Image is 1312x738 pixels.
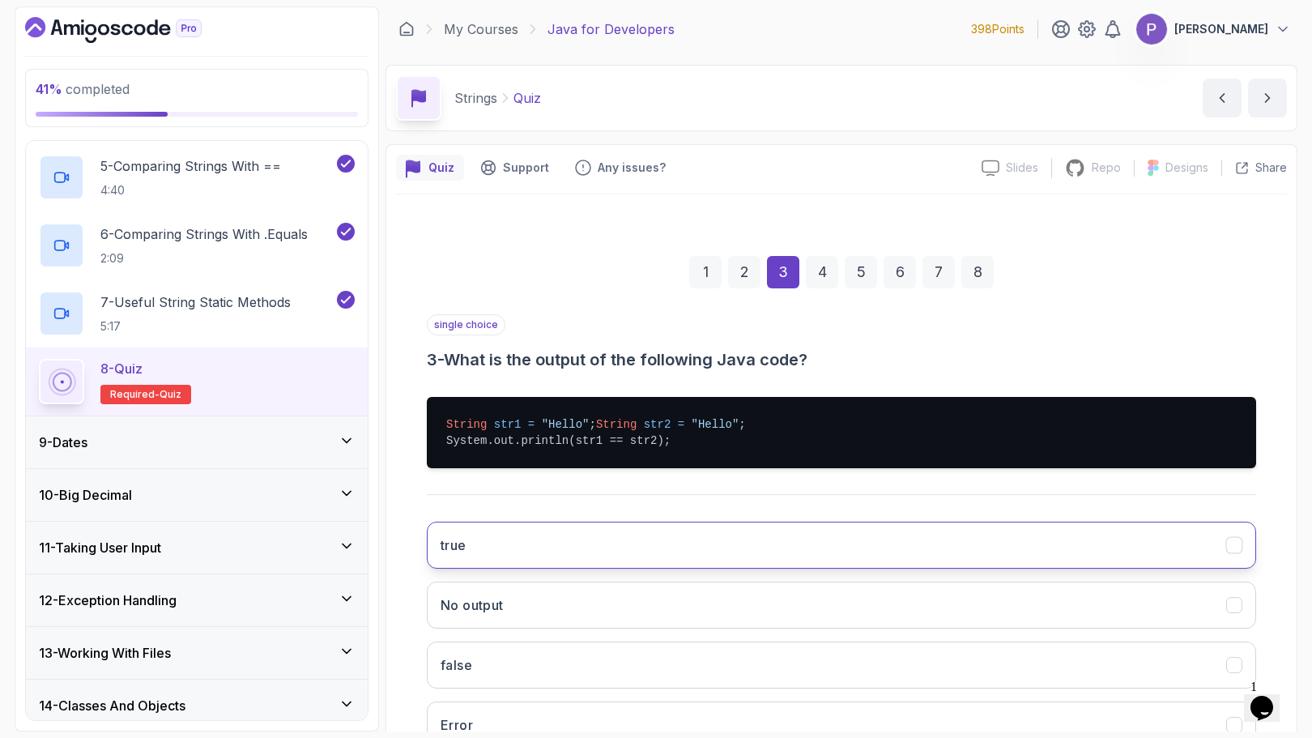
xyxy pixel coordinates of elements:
[528,418,535,431] span: =
[26,469,368,521] button: 10-Big Decimal
[427,314,505,335] p: single choice
[806,256,838,288] div: 4
[398,21,415,37] a: Dashboard
[971,21,1024,37] p: 398 Points
[427,348,1256,371] h3: 3 - What is the output of the following Java code?
[39,223,355,268] button: 6-Comparing Strings With .Equals2:09
[100,250,308,267] p: 2:09
[454,88,497,108] p: Strings
[25,17,239,43] a: Dashboard
[110,388,160,401] span: Required-
[961,256,994,288] div: 8
[100,318,291,335] p: 5:17
[1135,13,1291,45] button: user profile image[PERSON_NAME]
[100,156,281,176] p: 5 - Comparing Strings With ==
[565,155,675,181] button: Feedback button
[884,256,916,288] div: 6
[444,19,518,39] a: My Courses
[692,418,739,431] span: "Hello"
[1248,79,1287,117] button: next content
[441,655,472,675] h3: false
[547,19,675,39] p: Java for Developers
[39,485,132,505] h3: 10 - Big Decimal
[1255,160,1287,176] p: Share
[26,627,368,679] button: 13-Working With Files
[428,160,454,176] p: Quiz
[26,522,368,574] button: 11-Taking User Input
[36,81,130,97] span: completed
[39,591,177,610] h3: 12 - Exception Handling
[689,256,722,288] div: 1
[427,642,1256,689] button: false
[26,680,368,732] button: 14-Classes And Objects
[36,81,62,97] span: 41 %
[39,433,87,452] h3: 9 - Dates
[100,182,281,198] p: 4:40
[441,595,504,615] h3: No output
[1006,160,1038,176] p: Slides
[678,418,684,431] span: =
[1203,79,1242,117] button: previous content
[845,256,877,288] div: 5
[100,292,291,312] p: 7 - Useful String Static Methods
[441,715,473,735] h3: Error
[26,416,368,468] button: 9-Dates
[542,418,590,431] span: "Hello"
[1092,160,1121,176] p: Repo
[1221,160,1287,176] button: Share
[1244,673,1296,722] iframe: chat widget
[100,359,143,378] p: 8 - Quiz
[39,538,161,557] h3: 11 - Taking User Input
[160,388,181,401] span: quiz
[427,522,1256,569] button: true
[26,574,368,626] button: 12-Exception Handling
[1136,14,1167,45] img: user profile image
[728,256,760,288] div: 2
[39,696,185,715] h3: 14 - Classes And Objects
[39,643,171,663] h3: 13 - Working With Files
[922,256,955,288] div: 7
[644,418,671,431] span: str2
[471,155,559,181] button: Support button
[39,291,355,336] button: 7-Useful String Static Methods5:17
[494,418,522,431] span: str1
[596,418,637,431] span: String
[598,160,666,176] p: Any issues?
[1165,160,1208,176] p: Designs
[513,88,541,108] p: Quiz
[100,224,308,244] p: 6 - Comparing Strings With .Equals
[427,397,1256,468] pre: ; ; System.out.println(str1 == str2);
[427,582,1256,629] button: No output
[39,359,355,404] button: 8-QuizRequired-quiz
[39,155,355,200] button: 5-Comparing Strings With ==4:40
[446,418,487,431] span: String
[396,155,464,181] button: quiz button
[767,256,799,288] div: 3
[1174,21,1268,37] p: [PERSON_NAME]
[503,160,549,176] p: Support
[441,535,466,555] h3: true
